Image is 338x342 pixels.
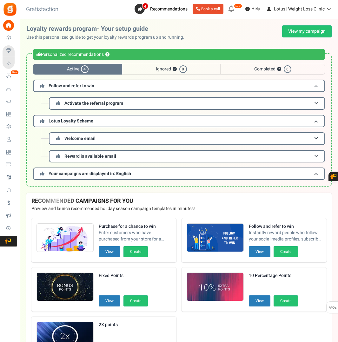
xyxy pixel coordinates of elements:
[99,273,148,279] strong: Fixed Points
[31,206,327,212] p: Preview and launch recommended holiday season campaign templates in minutes!
[135,4,190,14] a: 4 Recommendations
[179,65,187,73] span: 0
[123,246,148,257] button: Create
[142,3,148,9] span: 4
[274,295,298,306] button: Create
[105,53,109,57] button: ?
[99,295,120,306] button: View
[99,246,120,257] button: View
[187,224,243,252] img: Recommended Campaigns
[49,82,94,89] span: Follow and refer to win
[81,65,89,73] span: 4
[187,273,243,301] img: Recommended Campaigns
[26,34,189,41] p: Use this personalized guide to get your loyalty rewards program up and running.
[33,49,325,60] div: Personalized recommendations
[99,223,171,230] strong: Purchase for a chance to win
[249,223,321,230] strong: Follow and refer to win
[33,64,122,75] span: Active
[3,71,17,82] a: New
[328,302,337,314] span: FAQs
[10,70,19,75] em: New
[19,3,65,16] h3: Gratisfaction
[37,273,93,301] img: Recommended Campaigns
[249,246,270,257] button: View
[122,64,220,75] span: Ignored
[64,153,116,160] span: Reward is available email
[284,65,291,73] span: 6
[250,6,260,12] span: Help
[277,67,281,71] button: ?
[243,4,263,14] a: Help
[31,198,327,204] h4: RECOMMENDED CAMPAIGNS FOR YOU
[173,67,177,71] button: ?
[249,273,298,279] strong: 10 Percentage Points
[37,224,93,252] img: Recommended Campaigns
[64,135,96,142] span: Welcome email
[49,170,131,177] span: Your campaigns are displayed in: English
[274,246,298,257] button: Create
[26,25,189,32] h2: Loyalty rewards program- Your setup guide
[234,4,242,8] em: New
[99,230,171,242] span: Enter customers who have purchased from your store for a chance to win. Increase sales and AOV.
[150,6,188,12] span: Recommendations
[123,295,148,306] button: Create
[193,4,223,14] a: Book a call
[49,118,93,124] span: Lotus Loyalty Scheme
[220,64,325,75] span: Completed
[274,6,325,12] span: Lotus | Weight Loss Clinic
[3,2,17,16] img: Gratisfaction
[282,25,332,37] a: View my campaign
[99,322,148,328] strong: 2X points
[64,100,123,107] span: Activate the referral program
[249,295,270,306] button: View
[249,230,321,242] span: Instantly reward people who follow your social media profiles, subscribe to your newsletters and ...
